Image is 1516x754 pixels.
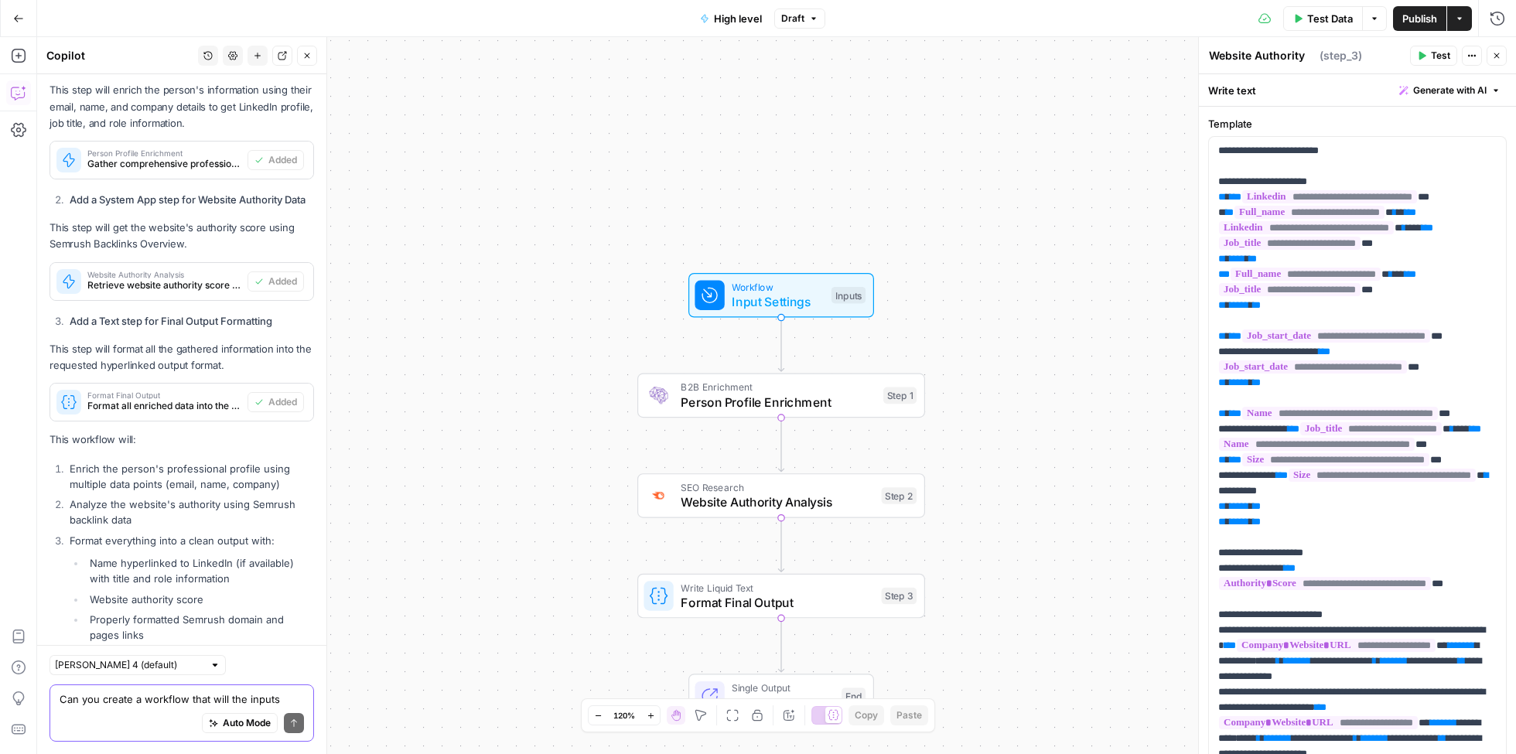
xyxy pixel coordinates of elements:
span: Retrieve website authority score and backlink profile data [87,278,241,292]
div: SEO ResearchWebsite Authority AnalysisStep 2 [637,473,925,518]
span: Website Authority Analysis [681,493,874,511]
div: WorkflowInput SettingsInputs [637,273,925,318]
img: 3lyvnidk9veb5oecvmize2kaffdg [650,488,668,504]
div: Write Liquid TextFormat Final OutputStep 3 [637,574,925,619]
li: Analyze the website's authority using Semrush backlink data [66,496,314,527]
span: Added [268,153,297,167]
button: Added [248,271,304,292]
div: Copilot [46,48,193,63]
span: Output [732,694,834,712]
button: Test Data [1283,6,1363,31]
span: ( step_3 ) [1320,48,1362,63]
span: Generate with AI [1413,84,1487,97]
g: Edge from step_3 to end [778,618,784,672]
div: Write text [1199,74,1516,106]
g: Edge from start to step_1 [778,317,784,371]
span: Write Liquid Text [681,580,874,595]
img: rmubdrbnbg1gnbpnjb4bpmji9sfb [650,386,668,404]
span: High level [714,11,762,26]
button: Publish [1393,6,1446,31]
strong: Add a System App step for Website Authority Data [70,193,306,206]
textarea: Format Final Output [1209,48,1316,63]
span: Test [1431,49,1450,63]
span: Gather comprehensive professional profile including LinkedIn URL, job title, role duration, and e... [87,157,241,171]
p: This step will get the website's authority score using Semrush Backlinks Overview. [50,220,314,252]
li: Name hyperlinked to LinkedIn (if available) with title and role information [86,555,314,586]
div: Step 1 [883,387,917,404]
strong: Add a Text step for Final Output Formatting [70,315,272,327]
span: Single Output [732,681,834,695]
span: Person Profile Enrichment [681,393,876,411]
span: Paste [896,708,922,722]
span: Person Profile Enrichment [87,149,241,157]
div: B2B EnrichmentPerson Profile EnrichmentStep 1 [637,374,925,418]
li: Properly formatted Semrush domain and pages links [86,612,314,643]
span: Workflow [732,279,824,294]
span: Website Authority Analysis [87,271,241,278]
span: 120% [613,709,635,722]
label: Template [1208,116,1507,131]
span: Added [268,275,297,288]
button: Test [1410,46,1457,66]
span: Format Final Output [87,391,241,399]
button: Auto Mode [202,713,278,733]
span: Input Settings [732,292,824,311]
button: Paste [890,705,928,725]
button: Copy [848,705,884,725]
p: This workflow will: [50,432,314,448]
span: B2B Enrichment [681,380,876,394]
li: Website authority score [86,592,314,607]
button: High level [691,6,771,31]
span: SEO Research [681,480,874,495]
button: Draft [774,9,825,29]
span: Draft [781,12,804,26]
span: Format Final Output [681,593,874,612]
span: Format all enriched data into the requested hyperlinked output with person details, authority sco... [87,399,241,413]
span: Test Data [1307,11,1353,26]
div: Step 2 [882,487,917,504]
span: Publish [1402,11,1437,26]
input: Claude Sonnet 4 (default) [55,657,203,673]
button: Added [248,392,304,412]
p: This step will format all the gathered information into the requested hyperlinked output format. [50,341,314,374]
g: Edge from step_2 to step_3 [778,517,784,571]
li: Enrich the person's professional profile using multiple data points (email, name, company) [66,461,314,492]
span: Copy [855,708,878,722]
div: Step 3 [882,588,917,605]
span: Auto Mode [223,716,271,730]
li: Format everything into a clean output with: [66,533,314,643]
div: Inputs [831,287,866,304]
div: End [842,687,866,705]
button: Added [248,150,304,170]
g: Edge from step_1 to step_2 [778,417,784,471]
button: Generate with AI [1393,80,1507,101]
div: Single OutputOutputEnd [637,674,925,718]
span: Added [268,395,297,409]
p: This step will enrich the person's information using their email, name, and company details to ge... [50,82,314,131]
